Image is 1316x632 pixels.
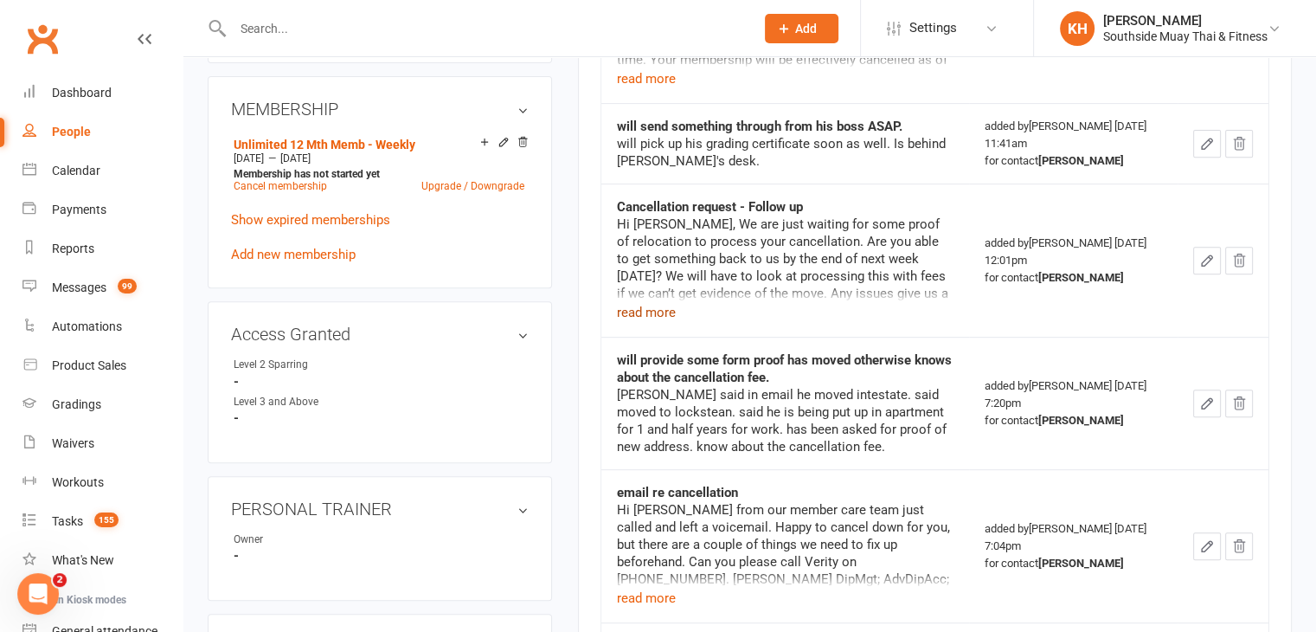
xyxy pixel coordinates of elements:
div: Messages [52,281,106,294]
input: Search... [228,16,742,41]
div: People [52,125,91,139]
div: added by [PERSON_NAME] [DATE] 7:20pm [985,377,1162,429]
span: 155 [94,513,119,527]
strong: [PERSON_NAME] [1038,154,1124,167]
div: Hi [PERSON_NAME], We are just waiting for some proof of relocation to process your cancellation. ... [617,216,953,354]
div: Payments [52,203,106,216]
a: Automations [22,307,183,346]
strong: - [234,548,529,564]
a: Show expired memberships [231,212,390,228]
a: Cancel membership [234,180,327,192]
strong: Membership has not started yet [234,168,380,180]
a: Calendar [22,152,183,190]
div: for contact [985,152,1162,170]
div: Gradings [52,397,101,411]
a: Gradings [22,385,183,424]
strong: [PERSON_NAME] [1038,557,1124,570]
div: will pick up his grading certificate soon as well. Is behind [PERSON_NAME]'s desk. [617,135,953,170]
div: for contact [985,269,1162,287]
div: for contact [985,412,1162,429]
div: Product Sales [52,358,126,372]
a: What's New [22,541,183,580]
div: Automations [52,319,122,333]
div: Tasks [52,514,83,528]
span: [DATE] [234,152,264,164]
a: Messages 99 [22,268,183,307]
h3: MEMBERSHIP [231,100,529,119]
a: Unlimited 12 Mth Memb - Weekly [234,138,415,152]
a: Reports [22,229,183,268]
strong: - [234,374,529,390]
button: Add [765,14,838,43]
a: Payments [22,190,183,229]
div: [PERSON_NAME] [1103,13,1268,29]
button: read more [617,302,676,323]
div: KH [1060,11,1095,46]
strong: [PERSON_NAME] [1038,271,1124,284]
div: Level 2 Sparring [234,357,376,373]
iframe: Intercom live chat [17,573,59,615]
a: Product Sales [22,346,183,385]
div: added by [PERSON_NAME] [DATE] 11:41am [985,118,1162,170]
a: Tasks 155 [22,502,183,541]
div: [PERSON_NAME] said in email he moved intestate. said moved to lockstean. said he is being put up ... [617,386,953,455]
strong: Cancellation request - Follow up [617,199,803,215]
a: Workouts [22,463,183,502]
a: Waivers [22,424,183,463]
button: read more [617,68,676,89]
span: 2 [53,573,67,587]
div: Southside Muay Thai & Fitness [1103,29,1268,44]
div: for contact [985,555,1162,572]
a: Dashboard [22,74,183,113]
span: 99 [118,279,137,293]
div: Reports [52,242,94,255]
div: Dashboard [52,86,112,100]
div: What's New [52,553,114,567]
div: Owner [234,532,376,548]
strong: will provide some form proof has moved otherwise knows about the cancellation fee. [617,352,952,385]
div: Waivers [52,436,94,450]
strong: - [234,410,529,426]
h3: Access Granted [231,325,529,344]
div: added by [PERSON_NAME] [DATE] 7:04pm [985,520,1162,572]
strong: will send something through from his boss ASAP. [617,119,902,134]
div: Workouts [52,475,104,489]
a: Add new membership [231,247,356,262]
div: — [229,152,529,165]
div: Calendar [52,164,100,177]
span: Settings [909,9,957,48]
strong: [PERSON_NAME] [1038,414,1124,427]
a: People [22,113,183,152]
strong: email re cancellation [617,485,738,500]
a: Clubworx [21,17,64,61]
div: added by [PERSON_NAME] [DATE] 12:01pm [985,235,1162,287]
a: Upgrade / Downgrade [421,180,524,192]
span: [DATE] [280,152,311,164]
span: Add [795,22,817,35]
h3: PERSONAL TRAINER [231,500,529,519]
button: read more [617,588,676,609]
div: Level 3 and Above [234,394,376,410]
